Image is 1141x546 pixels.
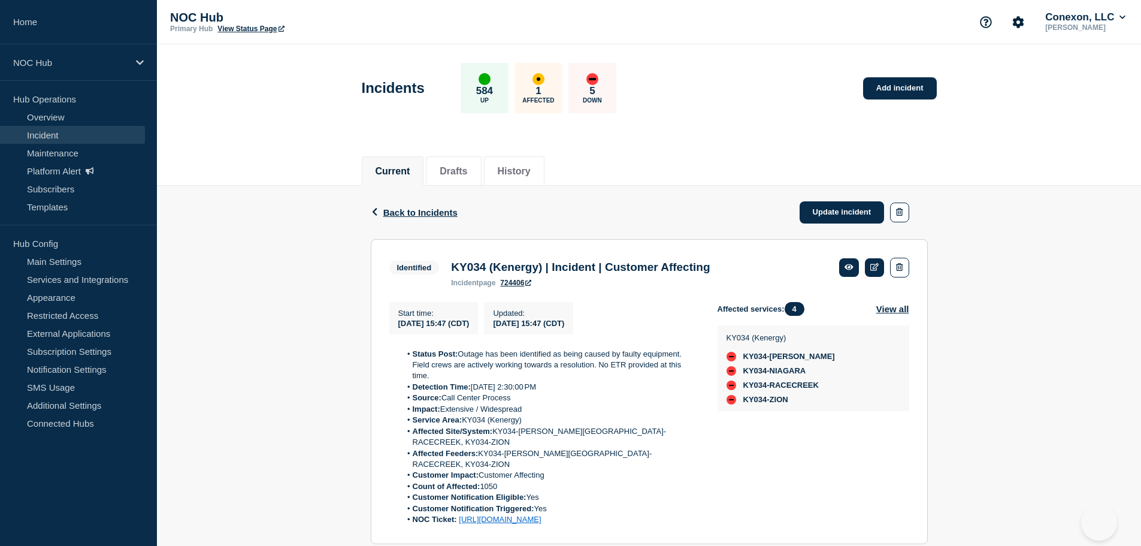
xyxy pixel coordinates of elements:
p: Up [480,97,489,104]
iframe: Help Scout Beacon - Open [1081,505,1117,541]
span: Identified [389,261,440,274]
p: NOC Hub [170,11,410,25]
span: KY034-NIAGARA [743,366,806,376]
a: 724406 [500,279,531,287]
li: Outage has been identified as being caused by faulty equipment. Field crews are actively working ... [401,349,698,382]
a: [URL][DOMAIN_NAME] [459,515,541,524]
li: [DATE] 2:30:00 PM [401,382,698,393]
strong: Affected Feeders: [413,449,479,458]
li: KY034-[PERSON_NAME][GEOGRAPHIC_DATA]-RACECREEK, KY034-ZION [401,426,698,448]
span: KY034-RACECREEK [743,381,819,390]
p: Updated : [493,309,564,318]
strong: Service Area: [413,415,462,424]
p: [PERSON_NAME] [1043,23,1128,32]
strong: Customer Notification Eligible: [413,493,526,502]
strong: Affected Site/System: [413,427,493,436]
div: down [727,395,736,405]
strong: NOC Ticket: [413,515,457,524]
p: 5 [589,85,595,97]
span: Back to Incidents [383,207,458,218]
a: Add incident [863,77,937,99]
strong: Customer Notification Triggered: [413,504,534,513]
p: page [451,279,495,287]
div: up [479,73,491,85]
li: Yes [401,503,698,514]
p: 1 [535,85,541,97]
li: KY034 (Kenergy) [401,415,698,426]
strong: Status Post: [413,349,458,358]
div: [DATE] 15:47 (CDT) [493,318,564,328]
span: Affected services: [718,302,810,316]
button: Back to Incidents [371,207,458,218]
div: down [727,366,736,376]
li: KY034-[PERSON_NAME][GEOGRAPHIC_DATA]-RACECREEK, KY034-ZION [401,448,698,470]
strong: Count of Affected: [413,482,480,491]
a: View Status Page [217,25,284,33]
button: Current [376,166,410,177]
p: 584 [476,85,493,97]
p: KY034 (Kenergy) [727,333,835,342]
button: History [498,166,531,177]
span: [DATE] 15:47 (CDT) [398,319,470,328]
p: Down [583,97,602,104]
strong: Detection Time: [413,382,471,391]
p: Start time : [398,309,470,318]
a: Update incident [800,201,885,224]
strong: Customer Impact: [413,470,479,479]
button: View all [876,302,909,316]
button: Support [973,10,998,35]
button: Conexon, LLC [1043,11,1128,23]
span: 4 [785,302,804,316]
li: Extensive / Widespread [401,404,698,415]
p: NOC Hub [13,58,128,68]
span: KY034-[PERSON_NAME] [743,352,835,361]
p: Affected [522,97,554,104]
span: KY034-ZION [743,395,788,405]
li: Customer Affecting [401,470,698,481]
button: Drafts [440,166,467,177]
div: down [727,352,736,361]
li: Call Center Process [401,393,698,403]
strong: Source: [413,393,441,402]
li: 1050 [401,481,698,492]
h1: Incidents [362,80,425,96]
strong: Impact: [413,405,440,414]
span: incident [451,279,479,287]
div: affected [532,73,544,85]
p: Primary Hub [170,25,213,33]
div: down [727,381,736,390]
li: Yes [401,492,698,503]
div: down [586,73,598,85]
button: Account settings [1006,10,1031,35]
h3: KY034 (Kenergy) | Incident | Customer Affecting [451,261,710,274]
